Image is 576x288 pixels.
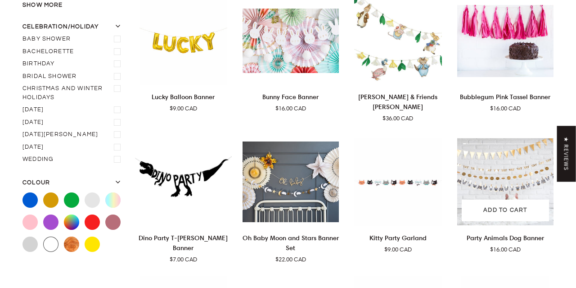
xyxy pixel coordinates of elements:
span: $9.00 CAD [384,245,412,254]
a: Dino Party T-Rex Banner [135,229,232,264]
p: Bunny Face Banner [262,92,319,102]
button: Celebration/Holiday [22,23,124,33]
label: Baby shower [22,33,124,46]
span: $22.00 CAD [275,255,306,264]
label: Halloween [22,116,124,129]
label: Green [64,192,79,208]
span: $9.00 CAD [170,104,197,113]
product-grid-item-variant: Default Title [350,138,446,226]
p: Dino Party T-[PERSON_NAME] Banner [135,233,232,253]
product-grid-item: Oh Baby Moon and Stars Banner Set [243,138,339,264]
p: Party Animals Dog Banner [467,233,544,243]
a: Kitty Party Garland [350,138,446,226]
label: Purple [43,215,58,230]
span: $16.00 CAD [275,104,306,113]
img: Dino Party T-Rex Banner [135,138,232,226]
a: Party Animals Dog Banner [457,229,554,254]
span: Add to cart [483,206,527,215]
product-grid-item: Party Animals Dog Banner [457,138,554,254]
ul: Filter [22,189,124,255]
label: St. Patrick's Day [22,128,124,141]
p: Kitty Party Garland [369,233,427,243]
button: Show more [22,1,124,10]
label: Birthday [22,58,124,70]
div: Click to open Judge.me floating reviews tab [557,126,576,182]
img: Oh Baby Moon and Stars Banner Set [243,138,339,226]
a: Kitty Party Garland [350,229,446,254]
label: Rose gold [105,215,121,230]
p: Oh Baby Moon and Stars Banner Set [243,233,339,253]
label: White [43,237,58,252]
label: Easter [22,104,124,116]
label: Bridal Shower [22,70,124,83]
label: Pastel [105,192,121,208]
label: Multicolour [85,192,100,208]
label: Yellow [85,237,100,252]
span: $36.00 CAD [382,114,413,123]
label: Wedding [22,153,124,166]
a: Party Animals Dog Banner [457,138,554,226]
label: Rainbow [64,215,79,230]
a: Lucky Balloon Banner [135,88,232,113]
span: $16.00 CAD [490,245,521,254]
product-grid-item-variant: Default Title [457,138,554,226]
a: Oh Baby Moon and Stars Banner Set [243,229,339,264]
span: $16.00 CAD [490,104,521,113]
product-grid-item: Kitty Party Garland [350,138,446,254]
a: Peter Rabbit & Friends Garland [350,88,446,123]
span: Celebration/Holiday [22,23,99,32]
label: Blue [22,192,38,208]
label: Gold [43,192,58,208]
label: Red [85,215,100,230]
a: Bunny Face Banner [243,88,339,113]
label: Bachelorette [22,46,124,58]
label: Valentine's day [22,141,124,154]
button: Colour [22,178,124,189]
p: Bubblegum Pink Tassel Banner [460,92,550,102]
label: Wood Grain [64,237,79,252]
product-grid-item: Dino Party T-Rex Banner [135,138,232,264]
label: Silver [22,237,38,252]
label: Pink [22,215,38,230]
label: Christmas and Winter Holidays [22,82,124,104]
product-grid-item-variant: Default Title [243,138,339,226]
button: Add to cart [462,200,549,221]
a: Bubblegum Pink Tassel Banner [457,88,554,113]
product-grid-item-variant: Default Title [135,138,232,226]
ul: Filter [22,33,124,166]
span: Colour [22,178,50,187]
p: Lucky Balloon Banner [152,92,215,102]
span: $7.00 CAD [170,255,197,264]
p: [PERSON_NAME] & Friends [PERSON_NAME] [350,92,446,112]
